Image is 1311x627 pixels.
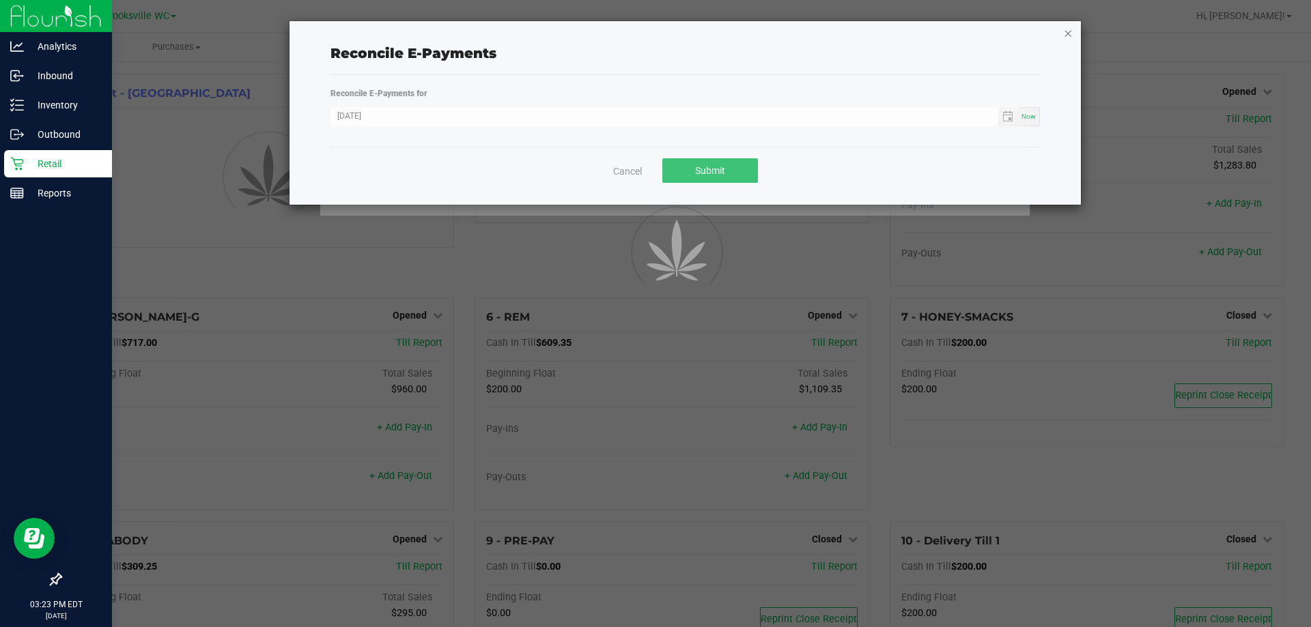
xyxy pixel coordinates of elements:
p: Analytics [24,38,106,55]
inline-svg: Reports [10,186,24,200]
inline-svg: Inbound [10,69,24,83]
inline-svg: Analytics [10,40,24,53]
div: Reconcile E-Payments [330,43,1040,63]
iframe: Resource center [14,518,55,559]
p: [DATE] [6,611,106,621]
p: Outbound [24,126,106,143]
p: Retail [24,156,106,172]
p: Inbound [24,68,106,84]
p: Reports [24,185,106,201]
inline-svg: Inventory [10,98,24,112]
inline-svg: Outbound [10,128,24,141]
inline-svg: Retail [10,157,24,171]
p: Inventory [24,97,106,113]
p: 03:23 PM EDT [6,598,106,611]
